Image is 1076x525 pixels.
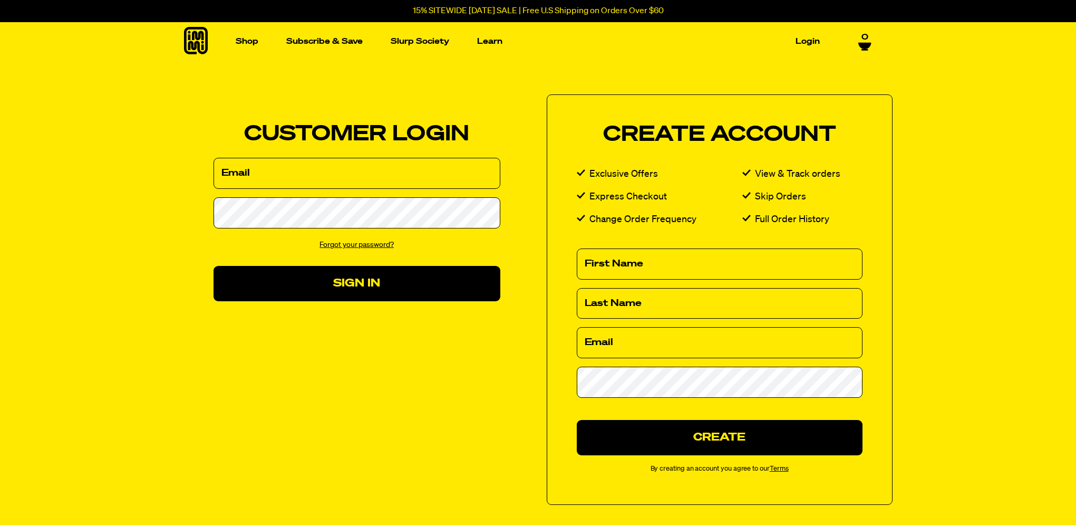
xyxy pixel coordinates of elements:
p: 15% SITEWIDE [DATE] SALE | Free U.S Shipping on Orders Over $60 [413,6,664,16]
li: Exclusive Offers [577,167,742,182]
li: Express Checkout [577,189,742,205]
a: Learn [473,33,507,50]
a: Forgot your password? [319,241,394,249]
input: Last Name [577,288,862,319]
h2: Create Account [577,125,862,146]
a: Login [791,33,824,50]
li: Full Order History [742,212,862,227]
li: Change Order Frequency [577,212,742,227]
a: Terms [770,465,789,472]
h2: Customer Login [214,124,500,145]
button: Create [577,420,862,455]
a: Shop [231,33,263,50]
small: By creating an account you agree to our [577,464,862,475]
li: Skip Orders [742,189,862,205]
span: 0 [861,33,868,42]
input: First Name [577,249,862,280]
a: 0 [858,33,871,51]
input: Email [577,327,862,358]
nav: Main navigation [231,22,824,61]
a: Slurp Society [386,33,453,50]
a: Subscribe & Save [282,33,367,50]
button: Sign In [214,266,500,301]
li: View & Track orders [742,167,862,182]
input: Email [214,158,500,189]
